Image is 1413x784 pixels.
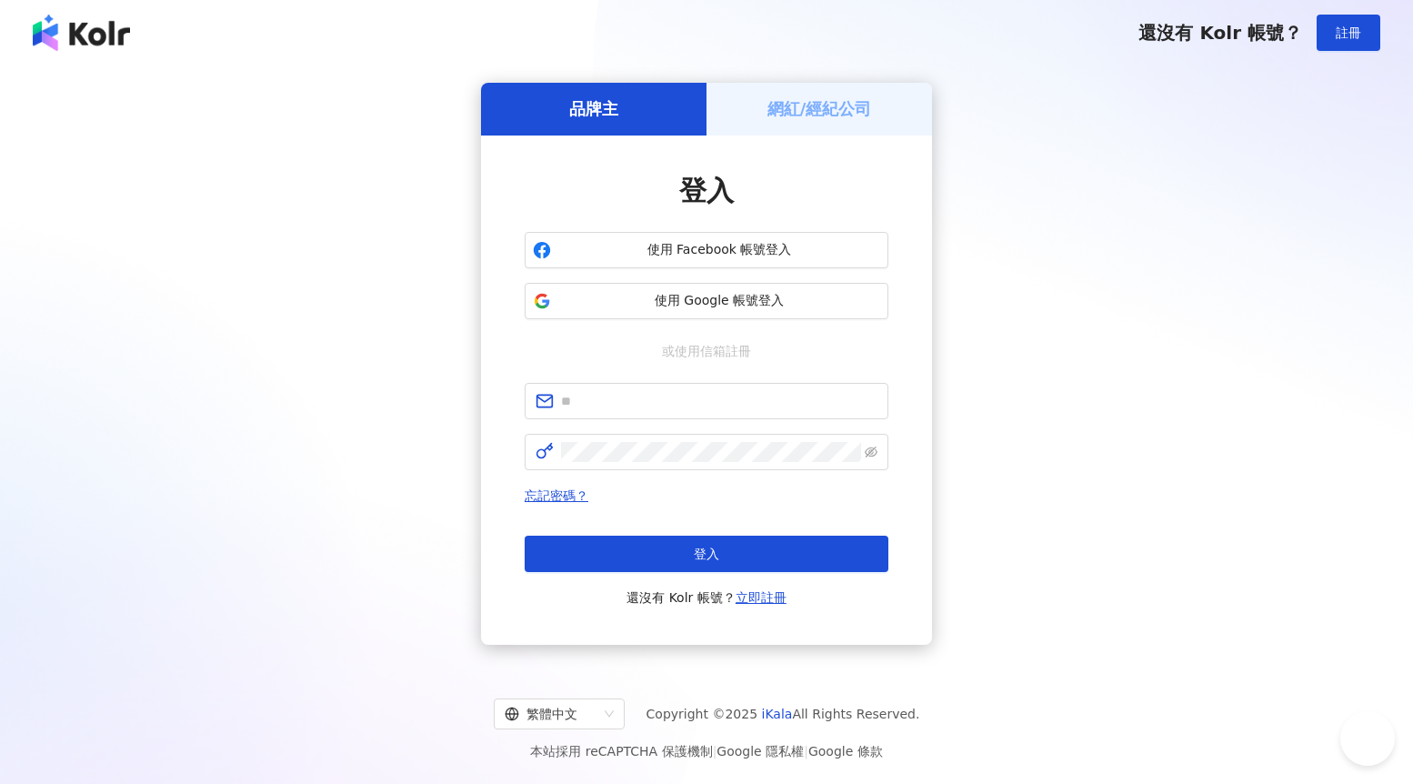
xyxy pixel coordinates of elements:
span: Copyright © 2025 All Rights Reserved. [646,703,920,725]
a: Google 隱私權 [717,744,804,759]
a: 立即註冊 [736,590,787,605]
a: iKala [762,707,793,721]
h5: 網紅/經紀公司 [767,97,872,120]
button: 使用 Google 帳號登入 [525,283,888,319]
h5: 品牌主 [569,97,618,120]
a: Google 條款 [808,744,883,759]
img: logo [33,15,130,51]
span: 註冊 [1336,25,1361,40]
a: 忘記密碼？ [525,488,588,503]
span: 還沒有 Kolr 帳號？ [626,587,787,608]
span: 登入 [694,547,719,561]
div: 繁體中文 [505,699,597,729]
span: | [804,744,808,759]
span: 使用 Google 帳號登入 [558,292,880,310]
span: 或使用信箱註冊 [649,341,764,361]
span: | [713,744,717,759]
span: 登入 [679,175,734,206]
button: 登入 [525,536,888,572]
span: 使用 Facebook 帳號登入 [558,241,880,259]
span: eye-invisible [865,446,877,458]
button: 使用 Facebook 帳號登入 [525,232,888,268]
span: 本站採用 reCAPTCHA 保護機制 [530,740,882,762]
iframe: Help Scout Beacon - Open [1340,711,1395,766]
span: 還沒有 Kolr 帳號？ [1138,22,1302,44]
button: 註冊 [1317,15,1380,51]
